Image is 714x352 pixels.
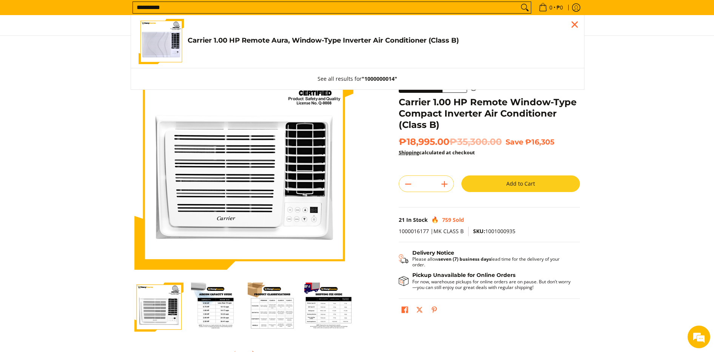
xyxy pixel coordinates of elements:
strong: "1000000014" [362,75,397,82]
button: See all results for"1000000014" [310,68,405,89]
span: SKU: [473,227,485,235]
a: Shipping [399,149,419,156]
span: 0 [548,5,554,10]
span: 759 [442,216,451,223]
span: 1000016177 |MK CLASS B [399,227,464,235]
span: ₱16,305 [525,137,554,146]
button: Shipping & Delivery [399,250,572,268]
del: ₱35,300.00 [449,136,502,148]
a: Pin on Pinterest [429,304,440,317]
span: 1001000935 [473,227,515,235]
button: Subtract [399,178,417,190]
textarea: Type your message and hit 'Enter' [4,206,144,232]
div: Close pop up [569,19,580,30]
p: For now, warehouse pickups for online orders are on pause. But don’t worry—you can still enjoy ou... [412,279,572,290]
img: Carrier 1.00 HP Remote Window-Type Compact Inverter Air Conditioner (Class B) [134,51,353,270]
span: Save [506,137,523,146]
span: 21 [399,216,405,223]
img: Carrier 1.00 HP Remote Aura, Window-Type Inverter Air Conditioner (Class B) [139,19,184,64]
button: Add to Cart [461,175,580,192]
h4: Carrier 1.00 HP Remote Aura, Window-Type Inverter Air Conditioner (Class B) [188,36,577,45]
div: Minimize live chat window [124,4,142,22]
strong: calculated at checkout [399,149,475,156]
img: Carrier 1.00 HP Remote Window-Type Compact Inverter Air Conditioner (Class B)-2 [191,283,240,332]
a: Post on X [414,304,425,317]
p: Please allow lead time for the delivery of your order. [412,256,572,267]
button: Search [519,2,531,13]
span: • [537,3,565,12]
span: Sold [453,216,464,223]
span: In Stock [406,216,428,223]
span: ₱0 [555,5,564,10]
strong: Delivery Notice [412,249,454,256]
strong: Pickup Unavailable for Online Orders [412,272,515,278]
span: We're online! [44,95,104,171]
h1: Carrier 1.00 HP Remote Window-Type Compact Inverter Air Conditioner (Class B) [399,97,580,131]
div: Chat with us now [39,42,127,52]
a: Carrier 1.00 HP Remote Aura, Window-Type Inverter Air Conditioner (Class B) Carrier 1.00 HP Remot... [139,19,577,64]
strong: seven (7) business days [438,256,491,262]
span: ₱18,995.00 [399,136,502,148]
img: mang-kosme-shipping-fee-guide-infographic [304,283,353,332]
img: Carrier 1.00 HP Remote Window-Type Compact Inverter Air Conditioner (Class B)-1 [134,283,184,332]
a: Share on Facebook [399,304,410,317]
button: Add [435,178,453,190]
img: Carrier 1.00 HP Remote Window-Type Compact Inverter Air Conditioner (Class B)-3 [248,283,297,332]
